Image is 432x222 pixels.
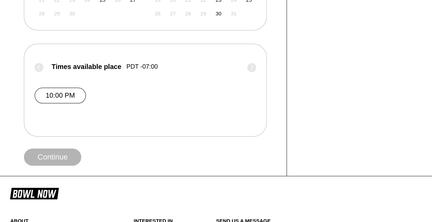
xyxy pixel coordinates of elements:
[168,9,178,18] div: Not available Monday, October 27th, 2025
[68,9,77,18] div: Not available Tuesday, September 30th, 2025
[34,87,86,103] button: 10:00 PM
[183,9,193,18] div: Not available Tuesday, October 28th, 2025
[126,63,158,70] span: PDT -07:00
[52,9,61,18] div: Not available Monday, September 29th, 2025
[37,9,46,18] div: Not available Sunday, September 28th, 2025
[229,9,238,18] div: Not available Friday, October 31st, 2025
[52,63,121,70] span: Times available place
[153,9,162,18] div: Not available Sunday, October 26th, 2025
[199,9,208,18] div: Not available Wednesday, October 29th, 2025
[214,9,223,18] div: Choose Thursday, October 30th, 2025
